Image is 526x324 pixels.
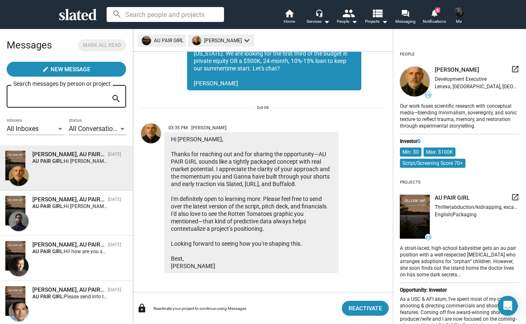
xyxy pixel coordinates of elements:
span: Home [284,17,295,27]
mat-icon: view_list [371,7,383,19]
span: 16 [425,93,431,98]
img: AU PAIR GIRL [5,286,25,316]
div: Patrick di Santo, AU PAIR GIRL [32,150,105,158]
a: 6Notifications [420,8,449,27]
input: Search people and projects [107,7,224,22]
img: robert enriquez [9,302,29,322]
img: undefined [192,36,201,45]
div: Hi [PERSON_NAME], Thanks for reaching out and for sharing the opportunity—AU PAIR GIRL sounds lik... [164,132,338,273]
img: Patrick di Santo [9,166,29,186]
mat-icon: people [342,7,354,19]
button: Services [304,8,333,27]
div: Lenexa, [GEOGRAPHIC_DATA], [GEOGRAPHIC_DATA] [435,84,519,89]
span: 03:35 PM [168,125,188,131]
mat-icon: arrow_drop_down [321,17,331,27]
span: Projects [365,17,388,27]
span: Mark all read [83,41,121,50]
mat-icon: create [42,66,49,73]
mat-chip: Script/Screening Score 70+ [400,159,465,168]
strong: AU PAIR GIRL: [32,294,64,300]
button: Mark all read [78,39,126,51]
div: People [337,17,358,27]
mat-chip: [PERSON_NAME] [188,34,254,47]
span: Messaging [395,17,416,27]
span: Packaging [453,212,477,218]
span: Me [456,17,462,27]
span: [PERSON_NAME] [191,125,226,131]
div: Services [307,17,330,27]
mat-icon: launch [511,65,519,73]
span: New Message [51,62,90,77]
button: Projects [362,8,391,27]
img: Patrick di Santo [141,123,161,143]
mat-chip: Max: $100K [424,147,455,157]
a: Home [275,8,304,27]
img: AU PAIR GIRL [5,151,25,180]
span: Notifications [423,17,446,27]
div: Investor [400,138,519,144]
time: [DATE] [108,197,121,202]
div: Poya Shohani, AU PAIR GIRL [32,196,105,203]
time: [DATE] [108,152,121,157]
mat-icon: notifications [430,9,438,17]
mat-chip: Min: $0 [400,147,421,157]
a: Patrick di Santo [139,122,163,275]
div: People [400,48,415,60]
strong: AU PAIR GIRL: [32,158,64,164]
h2: Messages [7,35,52,55]
div: A strait-laced, high-school babysitter gets an au pair position with a well-respected [MEDICAL_DA... [400,244,519,278]
span: All Conversations [69,125,120,133]
mat-icon: arrow_drop_down [349,17,359,27]
time: [DATE] [108,287,121,293]
img: AU PAIR GIRL [5,196,25,225]
span: All Inboxes [7,125,39,133]
mat-icon: launch [511,193,519,201]
span: 35 [425,235,431,240]
span: 6 [435,7,440,13]
span: [PERSON_NAME] [435,66,479,74]
div: Projects [400,177,421,188]
div: Reactivate your project to continue using Messages [153,306,335,311]
img: undefined [400,67,430,97]
div: robert enriquez, AU PAIR GIRL [32,286,105,294]
mat-icon: keyboard_arrow_down [242,36,252,46]
span: English [435,212,451,218]
button: dan hertzogMe [449,6,469,27]
span: AU PAIR GIRL [435,194,470,202]
strong: AU PAIR GIRL: [32,203,64,209]
mat-icon: arrow_drop_down [380,17,390,27]
img: Poya Shohani [9,211,29,231]
span: | [451,212,453,218]
button: People [333,8,362,27]
button: Reactivate [342,301,389,316]
div: Development Executive [435,76,519,82]
div: Our work fuses scientific research with conceptual media—blending minimalism, sovereignty, and so... [400,102,519,130]
img: dan hertzog [454,7,464,17]
strong: AU PAIR GIRL: [32,249,64,254]
time: [DATE] [108,242,121,247]
span: Please send info to me at [PERSON_NAME][EMAIL_ADDRESS][DOMAIN_NAME] More about me: [URL][DOMAIN_N... [64,294,324,300]
a: Messaging [391,8,420,27]
mat-icon: headset_mic [315,9,323,17]
div: Opportunity: Investor [400,287,519,293]
div: Juan Rancich, AU PAIR GIRL [32,241,105,249]
img: AU PAIR GIRL [5,241,25,271]
mat-icon: lock [137,303,147,313]
button: New Message [7,62,126,77]
span: 0 [418,138,421,144]
mat-icon: home [284,8,294,18]
div: Open Intercom Messenger [498,296,518,316]
span: Thriller [435,204,450,210]
img: Juan Rancich [9,256,29,276]
span: | [450,204,451,210]
mat-icon: forum [401,9,409,17]
span: Reactivate [348,301,382,316]
img: undefined [400,195,430,239]
mat-icon: search [111,92,121,105]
